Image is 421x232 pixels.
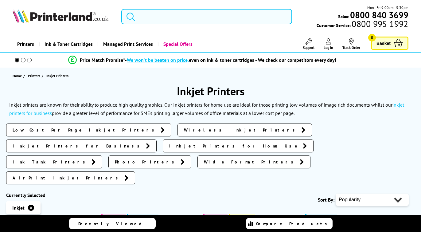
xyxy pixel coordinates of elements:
[324,45,333,50] span: Log In
[246,218,333,229] a: Compare Products
[163,140,314,152] a: Inkjet Printers for Home Use
[6,84,415,98] h1: Inkjet Printers
[101,214,126,221] button: Save 15%
[169,143,300,149] span: Inkjet Printers for Home Use
[229,214,255,221] button: Best Seller
[204,159,297,165] span: Wide Format Printers
[108,155,191,168] a: Photo Printers
[9,102,404,116] p: Inkjet printers are known for their ability to produce high quality graphics. Our Inkjet printers...
[3,55,401,65] li: modal_Promise
[338,14,349,19] span: Sales:
[256,221,330,226] span: Compare Products
[303,45,314,50] span: Support
[6,155,102,168] a: Ink Tank Printers
[80,57,125,63] span: Price Match Promise*
[342,38,360,50] a: Track Order
[13,127,158,133] span: Low Cost Per Page Inkjet Printers
[13,159,88,165] span: Ink Tank Printers
[46,73,68,78] span: Inkjet Printers
[349,12,408,18] a: 0800 840 3699
[69,218,156,229] a: Recently Viewed
[317,21,408,28] span: Customer Service:
[28,73,42,79] a: Printers
[78,221,148,226] span: Recently Viewed
[6,124,171,136] a: Low Cost Per Page Inkjet Printers
[127,214,158,221] button: £30 Cashback
[318,197,334,203] span: Sort By:
[6,192,95,198] div: Currently Selected
[13,175,121,181] span: AirPrint Inkjet Printers
[97,36,158,52] a: Managed Print Services
[184,127,298,133] span: Wireless Inkjet Printers
[203,214,228,221] button: Save 13%
[371,37,408,50] a: Basket 0
[13,143,143,149] span: Inkjet Printers for Business
[13,9,114,24] a: Printerland Logo
[351,21,408,27] span: 0800 995 1992
[45,36,93,52] span: Ink & Toner Cartridges
[177,124,312,136] a: Wireless Inkjet Printers
[350,9,408,21] b: 0800 840 3699
[125,57,336,63] div: - even on ink & toner cartridges - We check our competitors every day!
[368,34,376,41] span: 0
[367,5,408,10] span: Mon - Fri 9:00am - 5:30pm
[303,38,314,50] a: Support
[12,205,25,211] span: Inkjet
[6,140,157,152] a: Inkjet Printers for Business
[115,159,177,165] span: Photo Printers
[28,73,40,79] span: Printers
[158,36,197,52] a: Special Offers
[197,155,310,168] a: Wide Format Printers
[13,9,108,23] img: Printerland Logo
[39,36,97,52] a: Ink & Toner Cartridges
[305,214,337,221] button: £50 Cashback
[13,36,39,52] a: Printers
[9,102,404,116] a: inkjet printers for business
[376,39,391,47] span: Basket
[13,73,23,79] a: Home
[324,38,333,50] a: Log In
[6,171,135,184] a: AirPrint Inkjet Printers
[127,57,189,63] span: We won’t be beaten on price,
